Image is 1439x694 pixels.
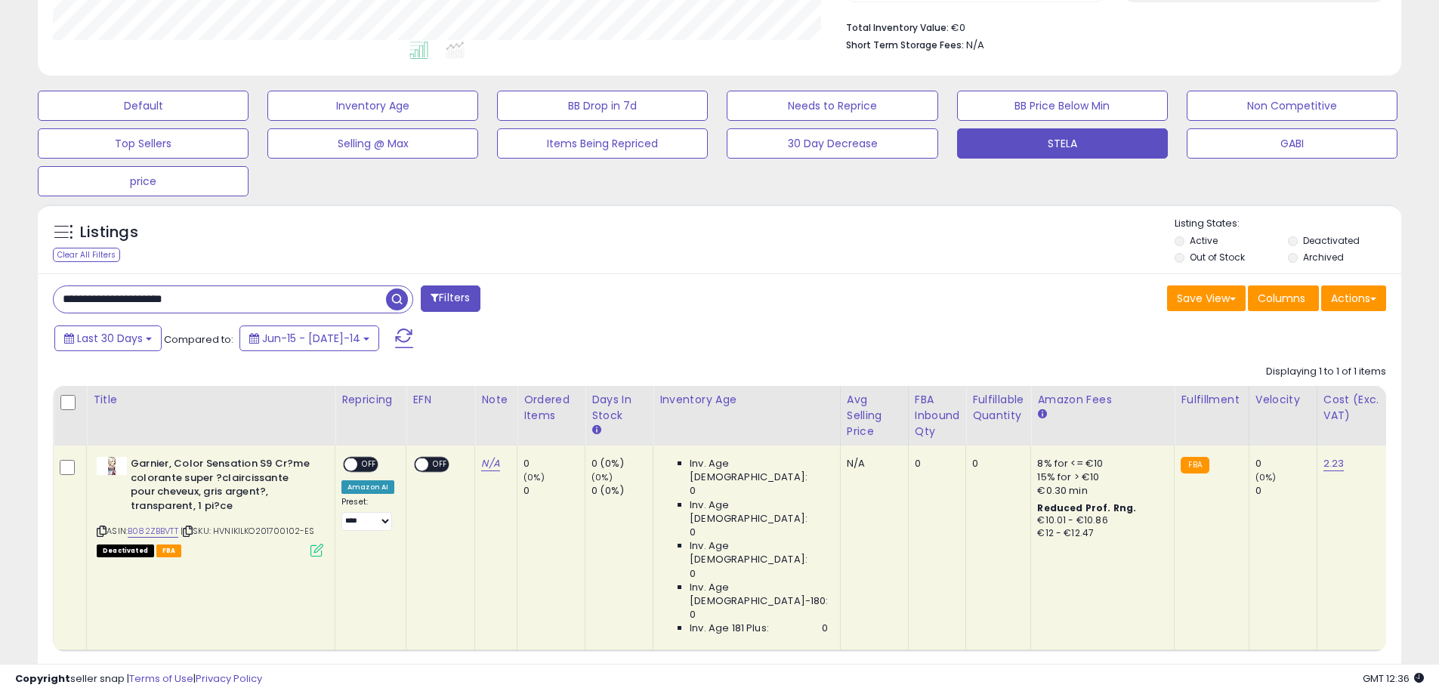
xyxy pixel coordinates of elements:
[93,392,329,408] div: Title
[1303,251,1344,264] label: Archived
[847,392,902,440] div: Avg Selling Price
[690,457,828,484] span: Inv. Age [DEMOGRAPHIC_DATA]:
[1037,470,1163,484] div: 15% for > €10
[659,392,833,408] div: Inventory Age
[1037,408,1046,421] small: Amazon Fees.
[966,38,984,52] span: N/A
[129,671,193,686] a: Terms of Use
[38,166,249,196] button: price
[181,525,315,537] span: | SKU: HVNIKILKO201700102-ES
[481,456,499,471] a: N/A
[97,457,127,475] img: 31580OjeMsL._SL40_.jpg
[1255,471,1277,483] small: (0%)
[196,671,262,686] a: Privacy Policy
[1037,527,1163,540] div: €12 - €12.47
[523,484,585,498] div: 0
[591,457,653,470] div: 0 (0%)
[591,471,613,483] small: (0%)
[523,392,579,424] div: Ordered Items
[421,285,480,312] button: Filters
[1037,501,1136,514] b: Reduced Prof. Rng.
[915,457,955,470] div: 0
[591,392,647,424] div: Days In Stock
[690,567,696,581] span: 0
[846,21,949,34] b: Total Inventory Value:
[341,392,400,408] div: Repricing
[523,457,585,470] div: 0
[1323,456,1345,471] a: 2.23
[1363,671,1424,686] span: 2025-08-14 12:36 GMT
[690,622,769,635] span: Inv. Age 181 Plus:
[97,544,154,557] span: All listings that are unavailable for purchase on Amazon for any reason other than out-of-stock
[1190,251,1245,264] label: Out of Stock
[481,392,511,408] div: Note
[915,392,960,440] div: FBA inbound Qty
[15,672,262,686] div: seller snap | |
[1255,457,1317,470] div: 0
[1187,128,1397,159] button: GABI
[1181,457,1209,473] small: FBA
[1248,285,1319,311] button: Columns
[412,392,468,408] div: EFN
[1321,285,1386,311] button: Actions
[1037,484,1163,498] div: €0.30 min
[1037,392,1168,408] div: Amazon Fees
[131,457,314,517] b: Garnier, Color Sensation S9 Cr?me colorante super ?claircissante pour cheveux, gris argent?, tran...
[957,128,1168,159] button: STELA
[523,471,545,483] small: (0%)
[591,424,601,437] small: Days In Stock.
[1255,392,1311,408] div: Velocity
[1037,514,1163,527] div: €10.01 - €10.86
[591,484,653,498] div: 0 (0%)
[847,457,897,470] div: N/A
[262,331,360,346] span: Jun-15 - [DATE]-14
[267,128,478,159] button: Selling @ Max
[1187,91,1397,121] button: Non Competitive
[357,458,381,471] span: OFF
[1303,234,1360,247] label: Deactivated
[77,331,143,346] span: Last 30 Days
[690,539,828,566] span: Inv. Age [DEMOGRAPHIC_DATA]:
[1167,285,1246,311] button: Save View
[38,91,249,121] button: Default
[1266,365,1386,379] div: Displaying 1 to 1 of 1 items
[53,248,120,262] div: Clear All Filters
[38,128,249,159] button: Top Sellers
[429,458,453,471] span: OFF
[239,325,379,351] button: Jun-15 - [DATE]-14
[97,457,323,555] div: ASIN:
[690,608,696,622] span: 0
[267,91,478,121] button: Inventory Age
[846,17,1375,35] li: €0
[497,128,708,159] button: Items Being Repriced
[54,325,162,351] button: Last 30 Days
[690,581,828,608] span: Inv. Age [DEMOGRAPHIC_DATA]-180:
[972,392,1024,424] div: Fulfillable Quantity
[972,457,1019,470] div: 0
[1323,392,1401,424] div: Cost (Exc. VAT)
[822,622,828,635] span: 0
[341,480,394,494] div: Amazon AI
[1190,234,1218,247] label: Active
[727,91,937,121] button: Needs to Reprice
[690,484,696,498] span: 0
[846,39,964,51] b: Short Term Storage Fees:
[341,497,394,531] div: Preset:
[80,222,138,243] h5: Listings
[15,671,70,686] strong: Copyright
[957,91,1168,121] button: BB Price Below Min
[128,525,178,538] a: B082ZBBVTT
[1258,291,1305,306] span: Columns
[690,498,828,526] span: Inv. Age [DEMOGRAPHIC_DATA]:
[164,332,233,347] span: Compared to:
[156,544,182,557] span: FBA
[1255,484,1317,498] div: 0
[1037,457,1163,470] div: 8% for <= €10
[727,128,937,159] button: 30 Day Decrease
[497,91,708,121] button: BB Drop in 7d
[1175,217,1401,231] p: Listing States:
[1181,392,1242,408] div: Fulfillment
[690,526,696,539] span: 0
